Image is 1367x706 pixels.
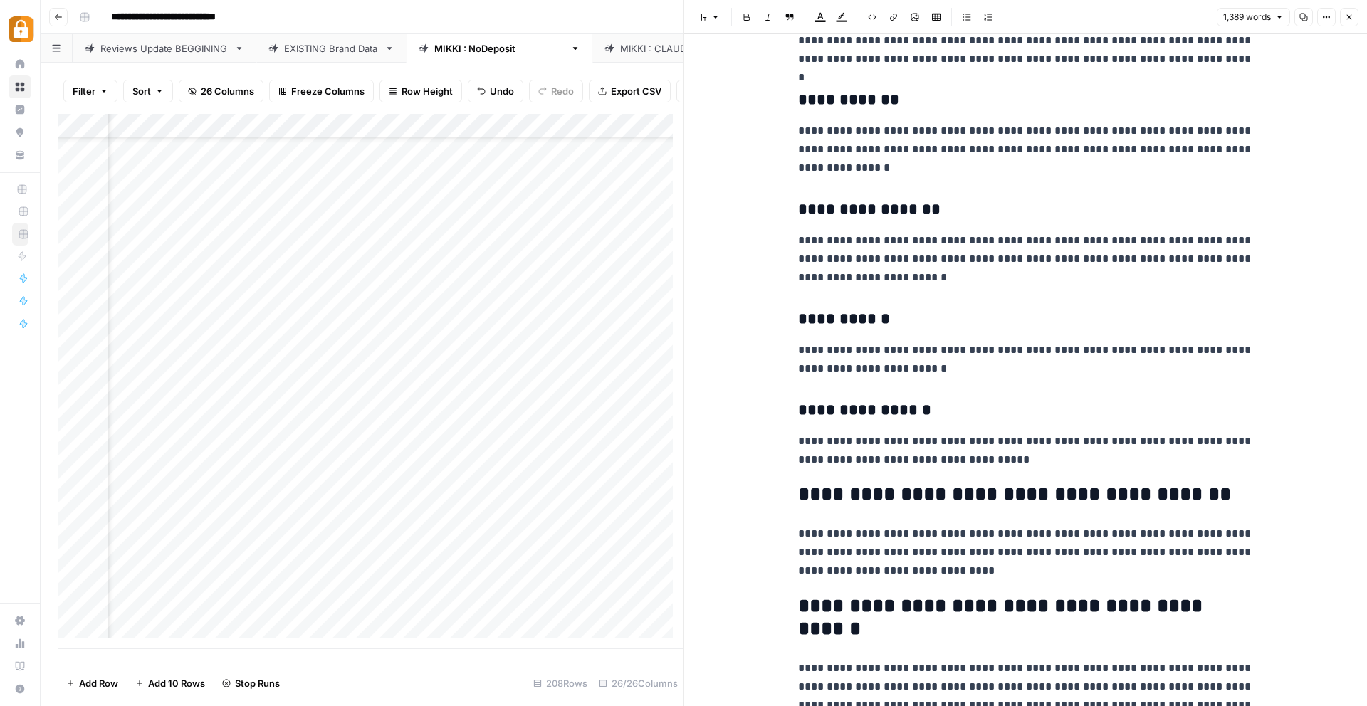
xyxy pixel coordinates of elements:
a: [PERSON_NAME] : [PERSON_NAME] [592,34,807,63]
span: Sort [132,84,151,98]
a: Home [9,53,31,75]
div: 208 Rows [528,672,593,695]
a: Browse [9,75,31,98]
div: 26/26 Columns [593,672,683,695]
div: Reviews Update BEGGINING [100,41,229,56]
button: Sort [123,80,173,102]
span: Stop Runs [235,676,280,690]
span: Undo [490,84,514,98]
button: Help + Support [9,678,31,700]
span: Export CSV [611,84,661,98]
span: Freeze Columns [291,84,365,98]
span: Row Height [402,84,453,98]
a: [PERSON_NAME] : NoDeposit [407,34,592,63]
a: Reviews Update BEGGINING [73,34,256,63]
a: EXISTING Brand Data [256,34,407,63]
button: Undo [468,80,523,102]
div: [PERSON_NAME] : NoDeposit [434,41,565,56]
button: Workspace: Adzz [9,11,31,47]
span: 26 Columns [201,84,254,98]
span: Redo [551,84,574,98]
button: Add 10 Rows [127,672,214,695]
span: Filter [73,84,95,98]
button: Redo [529,80,583,102]
a: Your Data [9,144,31,167]
button: Stop Runs [214,672,288,695]
span: Add Row [79,676,118,690]
button: 1,389 words [1217,8,1290,26]
button: Add Row [58,672,127,695]
button: Row Height [379,80,462,102]
button: Export CSV [589,80,671,102]
button: Freeze Columns [269,80,374,102]
span: 1,389 words [1223,11,1271,23]
span: Add 10 Rows [148,676,205,690]
div: [PERSON_NAME] : [PERSON_NAME] [620,41,780,56]
a: Learning Hub [9,655,31,678]
button: 26 Columns [179,80,263,102]
a: Opportunities [9,121,31,144]
button: Filter [63,80,117,102]
a: Settings [9,609,31,632]
a: Usage [9,632,31,655]
div: EXISTING Brand Data [284,41,379,56]
a: Insights [9,98,31,121]
img: Adzz Logo [9,16,34,42]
